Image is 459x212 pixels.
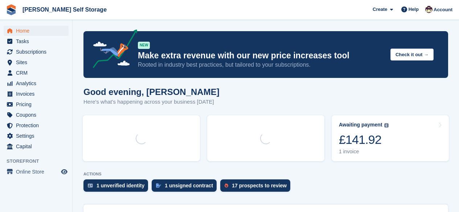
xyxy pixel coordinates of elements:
a: 1 unsigned contract [152,179,220,195]
div: 1 unsigned contract [165,183,213,188]
span: Online Store [16,167,60,177]
span: Capital [16,141,60,151]
a: menu [4,89,69,99]
a: 17 prospects to review [220,179,294,195]
span: Protection [16,120,60,130]
a: menu [4,131,69,141]
a: menu [4,120,69,130]
img: Jacob Esser [425,6,433,13]
p: Make extra revenue with our new price increases tool [138,50,385,61]
span: Storefront [7,158,72,165]
img: price-adjustments-announcement-icon-8257ccfd72463d97f412b2fc003d46551f7dbcb40ab6d574587a9cd5c0d94... [87,29,138,71]
span: Sites [16,57,60,67]
img: contract_signature_icon-13c848040528278c33f63329250d36e43548de30e8caae1d1a13099fd9432cc5.svg [156,183,161,188]
a: Preview store [60,167,69,176]
div: NEW [138,42,150,49]
img: stora-icon-8386f47178a22dfd0bd8f6a31ec36ba5ce8667c1dd55bd0f319d3a0aa187defe.svg [6,4,17,15]
span: Settings [16,131,60,141]
p: ACTIONS [83,172,448,176]
a: menu [4,57,69,67]
span: Pricing [16,99,60,109]
img: icon-info-grey-7440780725fd019a000dd9b08b2336e03edf1995a4989e88bcd33f0948082b44.svg [384,123,389,128]
a: menu [4,26,69,36]
a: menu [4,36,69,46]
a: menu [4,167,69,177]
div: 17 prospects to review [232,183,287,188]
a: menu [4,141,69,151]
a: menu [4,78,69,88]
a: 1 unverified identity [83,179,152,195]
h1: Good evening, [PERSON_NAME] [83,87,220,97]
button: Check it out → [390,49,434,61]
div: 1 unverified identity [97,183,144,188]
a: [PERSON_NAME] Self Storage [20,4,110,16]
span: Subscriptions [16,47,60,57]
a: menu [4,47,69,57]
span: Home [16,26,60,36]
span: Tasks [16,36,60,46]
span: CRM [16,68,60,78]
a: menu [4,68,69,78]
div: £141.92 [339,132,389,147]
span: Help [409,6,419,13]
img: verify_identity-adf6edd0f0f0b5bbfe63781bf79b02c33cf7c696d77639b501bdc392416b5a36.svg [88,183,93,188]
img: prospect-51fa495bee0391a8d652442698ab0144808aea92771e9ea1ae160a38d050c398.svg [225,183,228,188]
p: Rooted in industry best practices, but tailored to your subscriptions. [138,61,385,69]
span: Analytics [16,78,60,88]
div: Awaiting payment [339,122,382,128]
span: Invoices [16,89,60,99]
span: Account [434,6,452,13]
span: Create [373,6,387,13]
a: menu [4,110,69,120]
a: Awaiting payment £141.92 1 invoice [332,115,449,161]
p: Here's what's happening across your business [DATE] [83,98,220,106]
span: Coupons [16,110,60,120]
a: menu [4,99,69,109]
div: 1 invoice [339,149,389,155]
